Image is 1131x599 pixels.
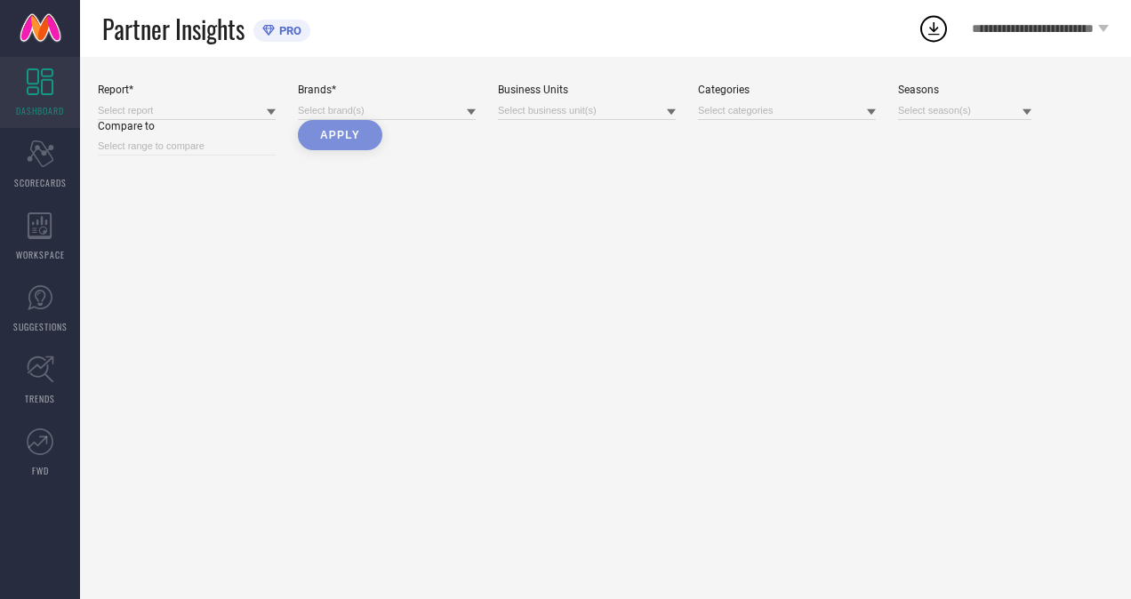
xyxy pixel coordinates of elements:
input: Select range to compare [98,137,276,156]
input: Select brand(s) [298,101,476,120]
input: Select season(s) [898,101,1031,120]
input: Select categories [698,101,876,120]
div: Compare to [98,120,276,132]
span: SUGGESTIONS [13,320,68,333]
div: Open download list [918,12,950,44]
span: Partner Insights [102,11,245,47]
span: SCORECARDS [14,176,67,189]
span: DASHBOARD [16,104,64,117]
div: Brands* [298,84,476,96]
span: TRENDS [25,392,55,405]
span: FWD [32,464,49,477]
div: Report* [98,84,276,96]
span: WORKSPACE [16,248,65,261]
div: Seasons [898,84,1031,96]
input: Select business unit(s) [498,101,676,120]
div: Categories [698,84,876,96]
input: Select report [98,101,276,120]
div: Business Units [498,84,676,96]
span: PRO [275,24,301,37]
